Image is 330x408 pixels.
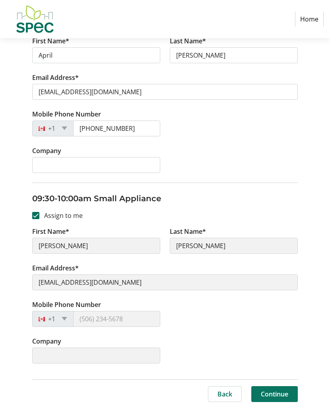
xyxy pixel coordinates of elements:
label: First Name* [32,36,69,46]
a: Home [295,12,324,27]
label: Last Name* [170,227,206,236]
label: Email Address* [32,73,79,82]
label: Company [32,336,61,346]
label: Company [32,146,61,155]
label: Email Address* [32,263,79,273]
button: Continue [251,386,298,402]
h3: 09:30-10:00am Small Appliance [32,192,298,204]
span: Continue [261,389,288,399]
label: Mobile Phone Number [32,109,101,119]
input: (506) 234-5678 [73,311,160,327]
label: First Name* [32,227,69,236]
input: (506) 234-5678 [73,120,160,136]
label: Last Name* [170,36,206,46]
span: Back [217,389,232,399]
label: Assign to me [39,211,83,220]
img: SPEC's Logo [6,3,63,35]
label: Mobile Phone Number [32,300,101,309]
button: Back [208,386,242,402]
